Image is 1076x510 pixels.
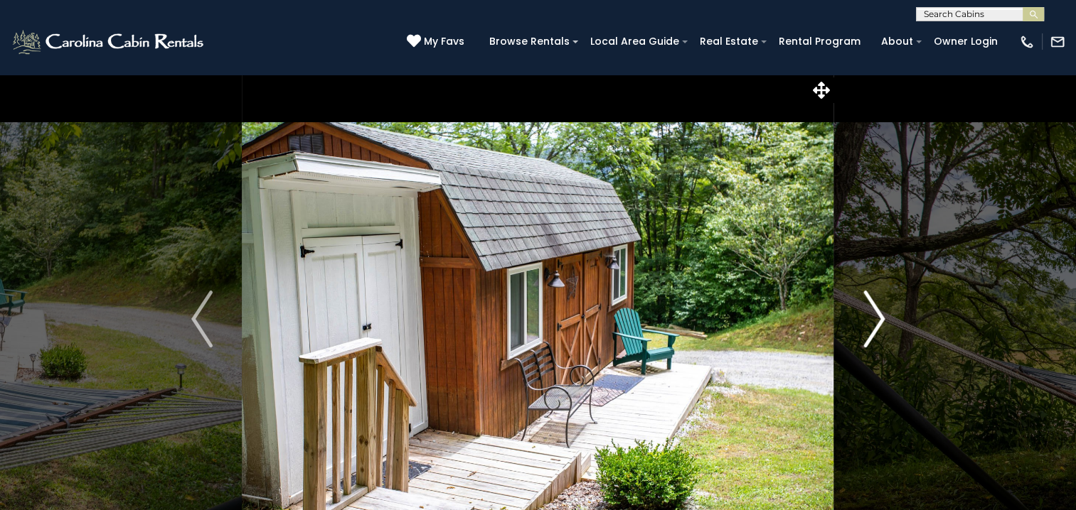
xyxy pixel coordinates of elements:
[482,31,577,53] a: Browse Rentals
[772,31,868,53] a: Rental Program
[874,31,920,53] a: About
[583,31,686,53] a: Local Area Guide
[11,28,208,56] img: White-1-2.png
[407,34,468,50] a: My Favs
[424,34,464,49] span: My Favs
[927,31,1005,53] a: Owner Login
[191,291,213,347] img: arrow
[693,31,765,53] a: Real Estate
[863,291,885,347] img: arrow
[1050,34,1065,50] img: mail-regular-white.png
[1019,34,1035,50] img: phone-regular-white.png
